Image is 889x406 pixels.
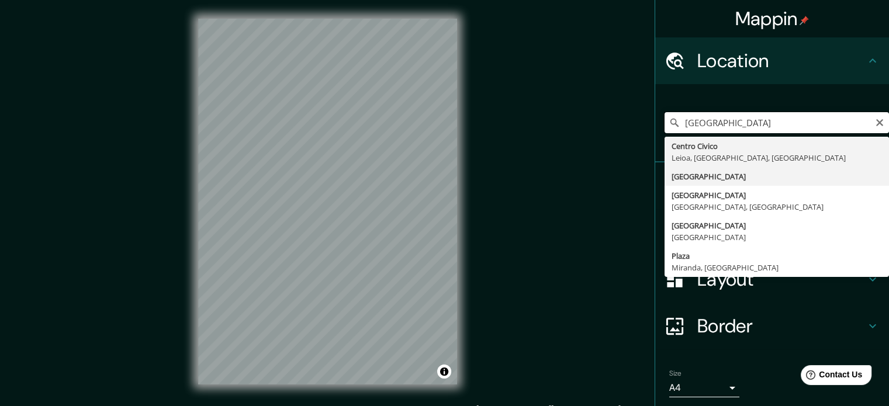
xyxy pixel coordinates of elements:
label: Size [669,369,682,379]
div: Pins [655,162,889,209]
div: Style [655,209,889,256]
input: Pick your city or area [665,112,889,133]
div: Location [655,37,889,84]
h4: Location [697,49,866,72]
button: Clear [875,116,884,127]
div: Plaza [672,250,882,262]
h4: Layout [697,268,866,291]
div: Centro Civico [672,140,882,152]
button: Toggle attribution [437,365,451,379]
div: [GEOGRAPHIC_DATA] [672,231,882,243]
div: [GEOGRAPHIC_DATA], [GEOGRAPHIC_DATA] [672,201,882,213]
div: [GEOGRAPHIC_DATA] [672,189,882,201]
h4: Border [697,314,866,338]
img: pin-icon.png [800,16,809,25]
div: Border [655,303,889,349]
div: A4 [669,379,739,397]
h4: Mappin [735,7,810,30]
canvas: Map [198,19,457,384]
div: [GEOGRAPHIC_DATA] [672,171,882,182]
div: Leioa, [GEOGRAPHIC_DATA], [GEOGRAPHIC_DATA] [672,152,882,164]
iframe: Help widget launcher [785,360,876,393]
div: Miranda, [GEOGRAPHIC_DATA] [672,262,882,273]
div: Layout [655,256,889,303]
div: [GEOGRAPHIC_DATA] [672,220,882,231]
